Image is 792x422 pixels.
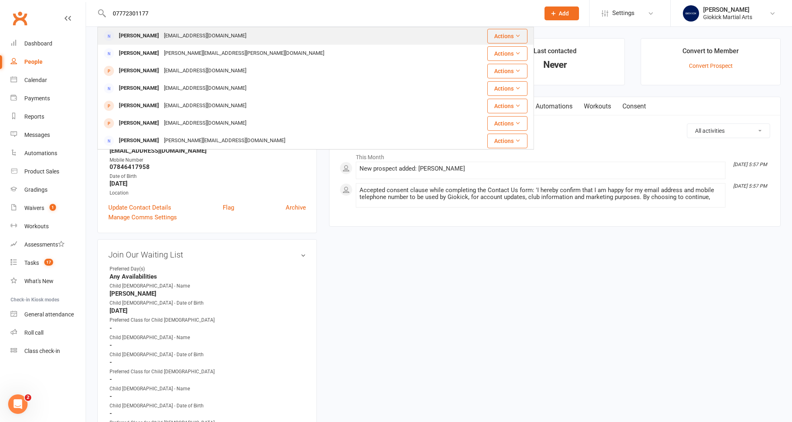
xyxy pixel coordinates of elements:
[733,162,767,167] i: [DATE] 5:57 PM
[733,183,767,189] i: [DATE] 5:57 PM
[11,126,86,144] a: Messages
[487,29,527,43] button: Actions
[11,342,86,360] a: Class kiosk mode
[11,162,86,181] a: Product Sales
[161,65,249,77] div: [EMAIL_ADDRESS][DOMAIN_NAME]
[108,212,177,222] a: Manage Comms Settings
[110,299,204,307] div: Child [DEMOGRAPHIC_DATA] - Date of Birth
[116,82,161,94] div: [PERSON_NAME]
[487,116,527,131] button: Actions
[116,65,161,77] div: [PERSON_NAME]
[359,165,722,172] div: New prospect added: [PERSON_NAME]
[110,376,306,383] strong: -
[24,223,49,229] div: Workouts
[544,6,579,20] button: Add
[44,259,53,266] span: 17
[110,180,306,187] strong: [DATE]
[110,290,306,297] strong: [PERSON_NAME]
[340,123,770,136] h3: Activity
[24,241,65,248] div: Assessments
[493,61,617,69] div: Never
[689,63,733,69] a: Convert Prospect
[110,147,306,154] strong: [EMAIL_ADDRESS][DOMAIN_NAME]
[11,324,86,342] a: Roll call
[161,100,249,112] div: [EMAIL_ADDRESS][DOMAIN_NAME]
[359,187,722,201] div: Accepted consent clause while completing the Contact Us form: 'I hereby confirm that I am happy f...
[534,46,577,61] div: Last contacted
[683,5,699,22] img: thumb_image1695682096.png
[110,307,306,314] strong: [DATE]
[24,77,47,83] div: Calendar
[108,203,171,212] a: Update Contact Details
[286,203,306,212] a: Archive
[559,10,569,17] span: Add
[24,186,47,193] div: Gradings
[24,40,52,47] div: Dashboard
[107,8,534,19] input: Search...
[578,97,617,116] a: Workouts
[24,168,59,175] div: Product Sales
[612,4,635,22] span: Settings
[161,117,249,129] div: [EMAIL_ADDRESS][DOMAIN_NAME]
[24,278,54,284] div: What's New
[110,316,215,324] div: Preferred Class for Child [DEMOGRAPHIC_DATA]
[110,351,204,359] div: Child [DEMOGRAPHIC_DATA] - Date of Birth
[116,135,161,147] div: [PERSON_NAME]
[25,394,31,401] span: 2
[108,250,306,259] h3: Join Our Waiting List
[110,325,306,332] strong: -
[11,144,86,162] a: Automations
[161,135,288,147] div: [PERSON_NAME][EMAIL_ADDRESS][DOMAIN_NAME]
[530,97,578,116] a: Automations
[11,236,86,254] a: Assessments
[116,100,161,112] div: [PERSON_NAME]
[340,149,770,162] li: This Month
[116,30,161,42] div: [PERSON_NAME]
[110,189,306,197] div: Location
[703,13,752,21] div: Giokick Martial Arts
[116,48,161,59] div: [PERSON_NAME]
[487,99,527,113] button: Actions
[24,95,50,102] div: Payments
[110,385,190,393] div: Child [DEMOGRAPHIC_DATA] - Name
[24,348,60,354] div: Class check-in
[11,108,86,126] a: Reports
[11,53,86,71] a: People
[110,359,306,366] strong: -
[11,305,86,324] a: General attendance kiosk mode
[487,64,527,78] button: Actions
[161,48,327,59] div: [PERSON_NAME][EMAIL_ADDRESS][PERSON_NAME][DOMAIN_NAME]
[110,173,306,180] div: Date of Birth
[110,273,306,280] strong: Any Availabilities
[161,82,249,94] div: [EMAIL_ADDRESS][DOMAIN_NAME]
[24,260,39,266] div: Tasks
[11,199,86,217] a: Waivers 1
[116,117,161,129] div: [PERSON_NAME]
[11,181,86,199] a: Gradings
[487,81,527,96] button: Actions
[24,132,50,138] div: Messages
[223,203,234,212] a: Flag
[617,97,652,116] a: Consent
[24,329,43,336] div: Roll call
[11,272,86,290] a: What's New
[110,334,190,342] div: Child [DEMOGRAPHIC_DATA] - Name
[8,394,28,414] iframe: Intercom live chat
[11,254,86,272] a: Tasks 17
[682,46,739,61] div: Convert to Member
[11,71,86,89] a: Calendar
[24,311,74,318] div: General attendance
[487,46,527,61] button: Actions
[11,217,86,236] a: Workouts
[110,282,190,290] div: Child [DEMOGRAPHIC_DATA] - Name
[24,150,57,156] div: Automations
[110,156,306,164] div: Mobile Number
[110,342,306,349] strong: -
[24,113,44,120] div: Reports
[10,8,30,28] a: Clubworx
[110,368,215,376] div: Preferred Class for Child [DEMOGRAPHIC_DATA]
[11,89,86,108] a: Payments
[110,163,306,171] strong: 07846417958
[110,402,204,410] div: Child [DEMOGRAPHIC_DATA] - Date of Birth
[11,35,86,53] a: Dashboard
